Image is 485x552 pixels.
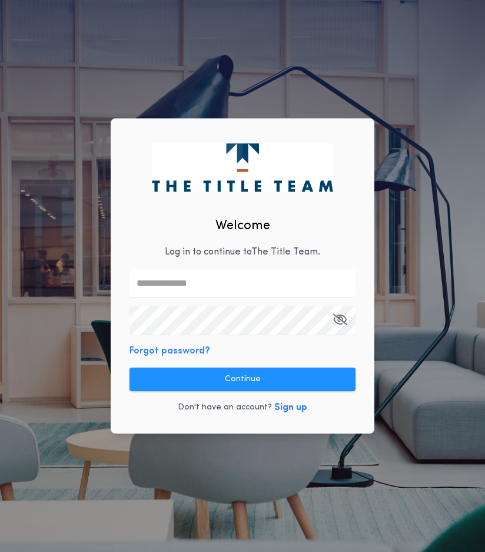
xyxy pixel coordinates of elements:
[215,216,270,236] h2: Welcome
[129,344,210,358] button: Forgot password?
[274,401,307,415] button: Sign up
[152,143,333,191] img: logo
[178,402,272,414] p: Don't have an account?
[129,368,356,391] button: Continue
[165,245,320,259] p: Log in to continue to The Title Team .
